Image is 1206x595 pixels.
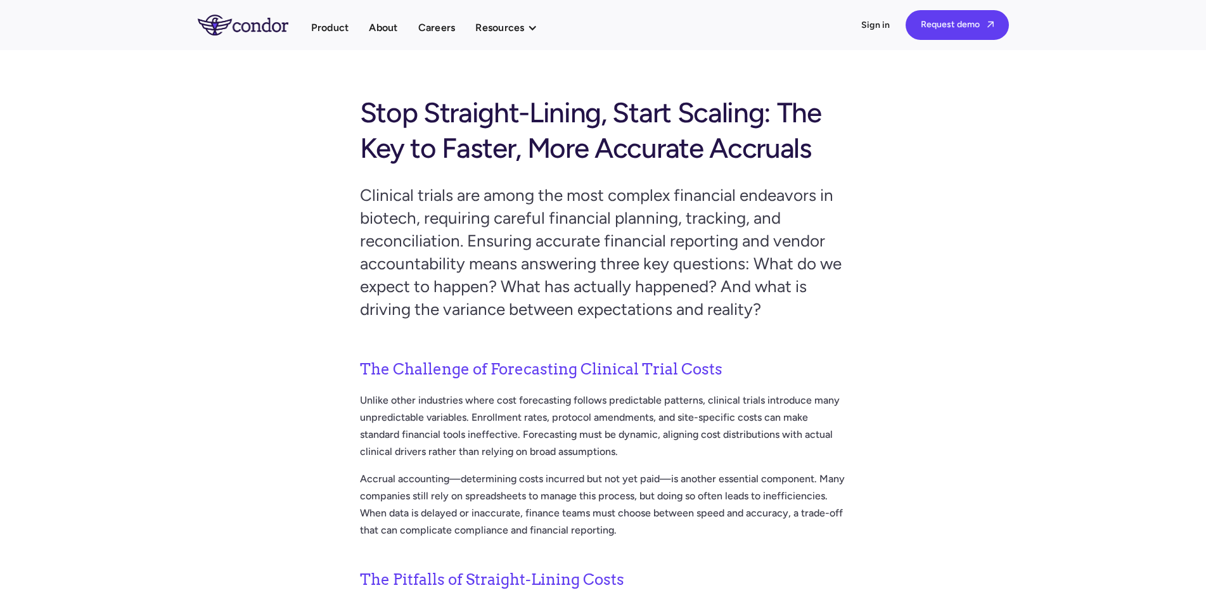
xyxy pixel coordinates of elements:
h3: The Challenge of Forecasting Clinical Trial Costs [360,338,847,385]
a: Product [311,19,349,36]
div: Resources [475,19,549,36]
a: Request demo [906,10,1009,40]
div: Resources [475,19,524,36]
a: Sign in [861,19,890,32]
a: Careers [418,19,456,36]
h2: Clinical trials are among the most complex financial endeavors in biotech, requiring careful fina... [360,176,847,328]
a: home [198,15,311,35]
p: Accrual accounting—determining costs incurred but not yet paid—is another essential component. Ma... [360,470,847,539]
span:  [987,20,994,29]
a: About [369,19,397,36]
p: Unlike other industries where cost forecasting follows predictable patterns, clinical trials intr... [360,392,847,460]
div: Stop Straight-Lining, Start Scaling: The Key to Faster, More Accurate Accruals [360,90,847,166]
